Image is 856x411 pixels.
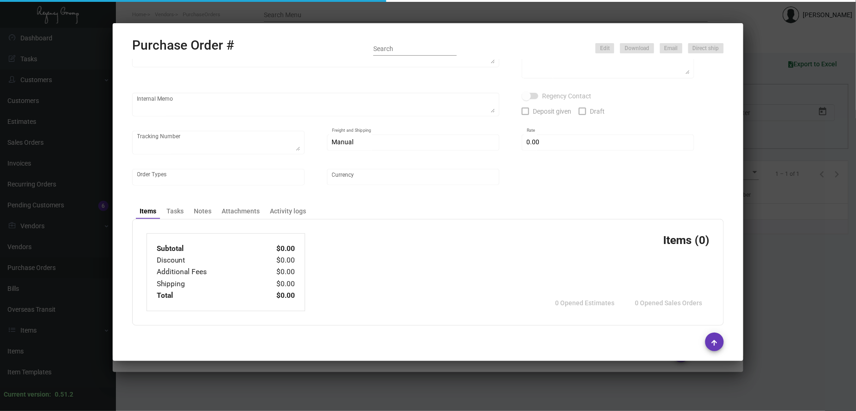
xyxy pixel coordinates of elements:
[635,299,702,307] span: 0 Opened Sales Orders
[332,138,354,146] span: Manual
[132,38,234,53] h2: Purchase Order #
[620,43,654,53] button: Download
[533,106,571,117] span: Deposit given
[156,290,257,302] td: Total
[595,43,614,53] button: Edit
[257,243,295,255] td: $0.00
[627,295,709,311] button: 0 Opened Sales Orders
[257,255,295,266] td: $0.00
[257,290,295,302] td: $0.00
[166,206,184,216] div: Tasks
[222,206,260,216] div: Attachments
[140,206,156,216] div: Items
[270,206,306,216] div: Activity logs
[542,90,591,102] span: Regency Contact
[590,106,605,117] span: Draft
[257,266,295,278] td: $0.00
[688,43,724,53] button: Direct ship
[600,45,610,52] span: Edit
[156,255,257,266] td: Discount
[663,233,709,247] h3: Items (0)
[257,278,295,290] td: $0.00
[156,243,257,255] td: Subtotal
[625,45,650,52] span: Download
[156,266,257,278] td: Additional Fees
[660,43,683,53] button: Email
[548,295,622,311] button: 0 Opened Estimates
[693,45,719,52] span: Direct ship
[4,390,51,399] div: Current version:
[664,45,678,52] span: Email
[55,390,73,399] div: 0.51.2
[194,206,211,216] div: Notes
[156,278,257,290] td: Shipping
[555,299,614,307] span: 0 Opened Estimates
